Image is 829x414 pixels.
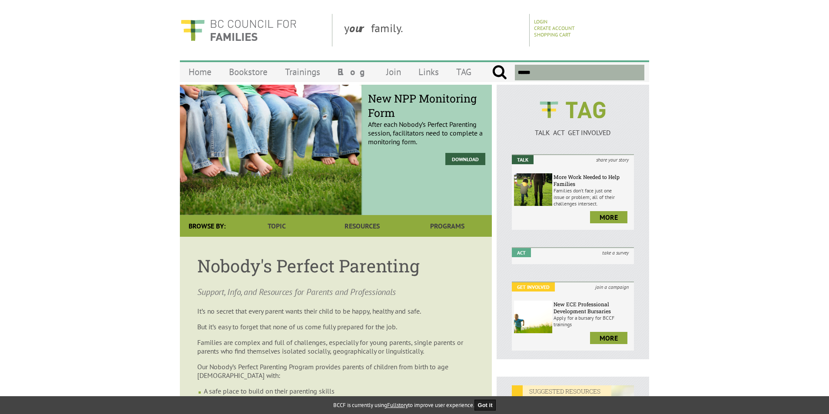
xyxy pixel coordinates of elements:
[590,211,627,223] a: more
[197,338,474,355] p: Families are complex and full of challenges, especially for young parents, single parents or pare...
[197,362,474,380] p: Our Nobody’s Perfect Parenting Program provides parents of children from birth to age [DEMOGRAPHI...
[405,215,490,237] a: Programs
[197,254,474,277] h1: Nobody's Perfect Parenting
[197,322,474,331] p: But it’s easy to forget that none of us come fully prepared for the job.
[204,387,474,395] li: A safe place to build on their parenting skills
[534,25,575,31] a: Create Account
[512,119,634,137] a: TALK ACT GET INVOLVED
[492,65,507,80] input: Submit
[197,286,474,298] p: Support, Info, and Resources for Parents and Professionals
[597,248,634,257] i: take a survey
[234,215,319,237] a: Topic
[554,173,632,187] h6: More Work Needed to Help Families
[534,93,612,126] img: BCCF's TAG Logo
[590,282,634,291] i: join a campaign
[349,21,371,35] strong: our
[197,307,474,315] p: It’s no secret that every parent wants their child to be happy, healthy and safe.
[512,282,555,291] em: Get Involved
[591,155,634,164] i: share your story
[512,385,611,397] em: SUGGESTED RESOURCES
[512,248,531,257] em: Act
[474,400,496,411] button: Got it
[378,62,410,82] a: Join
[329,62,378,82] a: Blog
[337,14,530,46] div: y family.
[534,18,547,25] a: Login
[220,62,276,82] a: Bookstore
[512,155,534,164] em: Talk
[204,395,474,404] li: An opportunity to learn new skills and concepts
[410,62,448,82] a: Links
[512,128,634,137] p: TALK ACT GET INVOLVED
[368,91,485,120] span: New NPP Monitoring Form
[445,153,485,165] a: Download
[319,215,405,237] a: Resources
[387,401,408,409] a: Fullstory
[276,62,329,82] a: Trainings
[554,187,632,207] p: Families don’t face just one issue or problem; all of their challenges intersect.
[554,315,632,328] p: Apply for a bursary for BCCF trainings
[590,332,627,344] a: more
[534,31,571,38] a: Shopping Cart
[180,14,297,46] img: BC Council for FAMILIES
[180,215,234,237] div: Browse By:
[180,62,220,82] a: Home
[448,62,480,82] a: TAG
[368,98,485,146] p: After each Nobody’s Perfect Parenting session, facilitators need to complete a monitoring form.
[554,301,632,315] h6: New ECE Professional Development Bursaries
